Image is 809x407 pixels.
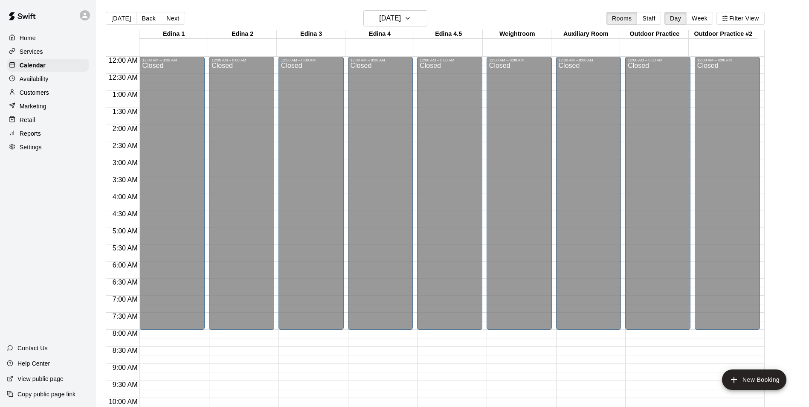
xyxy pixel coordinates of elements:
div: Outdoor Practice [620,30,689,38]
div: Closed [628,62,688,333]
div: Closed [351,62,411,333]
button: Day [664,12,687,25]
p: Retail [20,116,35,124]
div: 12:00 AM – 8:00 AM: Closed [417,57,482,330]
div: 12:00 AM – 8:00 AM: Closed [348,57,413,330]
span: 5:00 AM [110,227,140,235]
div: Closed [420,62,480,333]
div: 12:00 AM – 8:00 AM [559,58,619,62]
div: Edina 3 [277,30,345,38]
span: 12:00 AM [107,57,140,64]
a: Settings [7,141,89,154]
p: Contact Us [17,344,48,352]
button: Back [136,12,161,25]
span: 4:30 AM [110,210,140,218]
span: 7:00 AM [110,296,140,303]
span: 9:30 AM [110,381,140,388]
span: 8:00 AM [110,330,140,337]
div: Closed [281,62,341,333]
span: 10:00 AM [107,398,140,405]
div: Closed [489,62,549,333]
span: 8:30 AM [110,347,140,354]
div: 12:00 AM – 8:00 AM [420,58,480,62]
p: Availability [20,75,49,83]
span: 6:30 AM [110,279,140,286]
p: Calendar [20,61,46,70]
p: Customers [20,88,49,97]
span: 1:30 AM [110,108,140,115]
div: Outdoor Practice #2 [689,30,757,38]
p: Help Center [17,359,50,368]
span: 2:00 AM [110,125,140,132]
p: Settings [20,143,42,151]
button: Next [161,12,185,25]
span: 6:00 AM [110,262,140,269]
p: Services [20,47,43,56]
span: 4:00 AM [110,193,140,201]
span: 3:30 AM [110,176,140,183]
div: 12:00 AM – 8:00 AM: Closed [625,57,690,330]
div: 12:00 AM – 8:00 AM [697,58,757,62]
div: 12:00 AM – 8:00 AM: Closed [487,57,552,330]
p: Marketing [20,102,46,110]
a: Calendar [7,59,89,72]
button: add [722,369,786,390]
p: Reports [20,129,41,138]
div: 12:00 AM – 8:00 AM: Closed [695,57,760,330]
button: [DATE] [106,12,136,25]
div: Edina 1 [139,30,208,38]
button: Rooms [606,12,637,25]
div: Closed [697,62,757,333]
a: Retail [7,113,89,126]
div: 12:00 AM – 8:00 AM [351,58,411,62]
span: 7:30 AM [110,313,140,320]
a: Reports [7,127,89,140]
a: Availability [7,73,89,85]
button: Week [686,12,713,25]
button: Filter View [716,12,764,25]
a: Services [7,45,89,58]
p: View public page [17,375,64,383]
div: Closed [142,62,202,333]
span: 12:30 AM [107,74,140,81]
button: Staff [637,12,661,25]
div: 12:00 AM – 8:00 AM [628,58,688,62]
p: Home [20,34,36,42]
span: 1:00 AM [110,91,140,98]
div: Closed [559,62,619,333]
div: Weightroom [483,30,551,38]
div: Edina 4 [345,30,414,38]
span: 5:30 AM [110,244,140,252]
div: Edina 4.5 [414,30,483,38]
div: 12:00 AM – 8:00 AM: Closed [278,57,344,330]
span: 3:00 AM [110,159,140,166]
h6: [DATE] [379,12,401,24]
div: 12:00 AM – 8:00 AM: Closed [139,57,205,330]
div: Edina 2 [208,30,277,38]
div: 12:00 AM – 8:00 AM [489,58,549,62]
div: 12:00 AM – 8:00 AM [142,58,202,62]
a: Marketing [7,100,89,113]
a: Home [7,32,89,44]
a: Customers [7,86,89,99]
span: 2:30 AM [110,142,140,149]
p: Copy public page link [17,390,75,398]
div: Closed [212,62,272,333]
div: 12:00 AM – 8:00 AM: Closed [556,57,621,330]
button: [DATE] [363,10,427,26]
div: 12:00 AM – 8:00 AM: Closed [209,57,274,330]
div: 12:00 AM – 8:00 AM [281,58,341,62]
div: Auxiliary Room [551,30,620,38]
div: 12:00 AM – 8:00 AM [212,58,272,62]
span: 9:00 AM [110,364,140,371]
